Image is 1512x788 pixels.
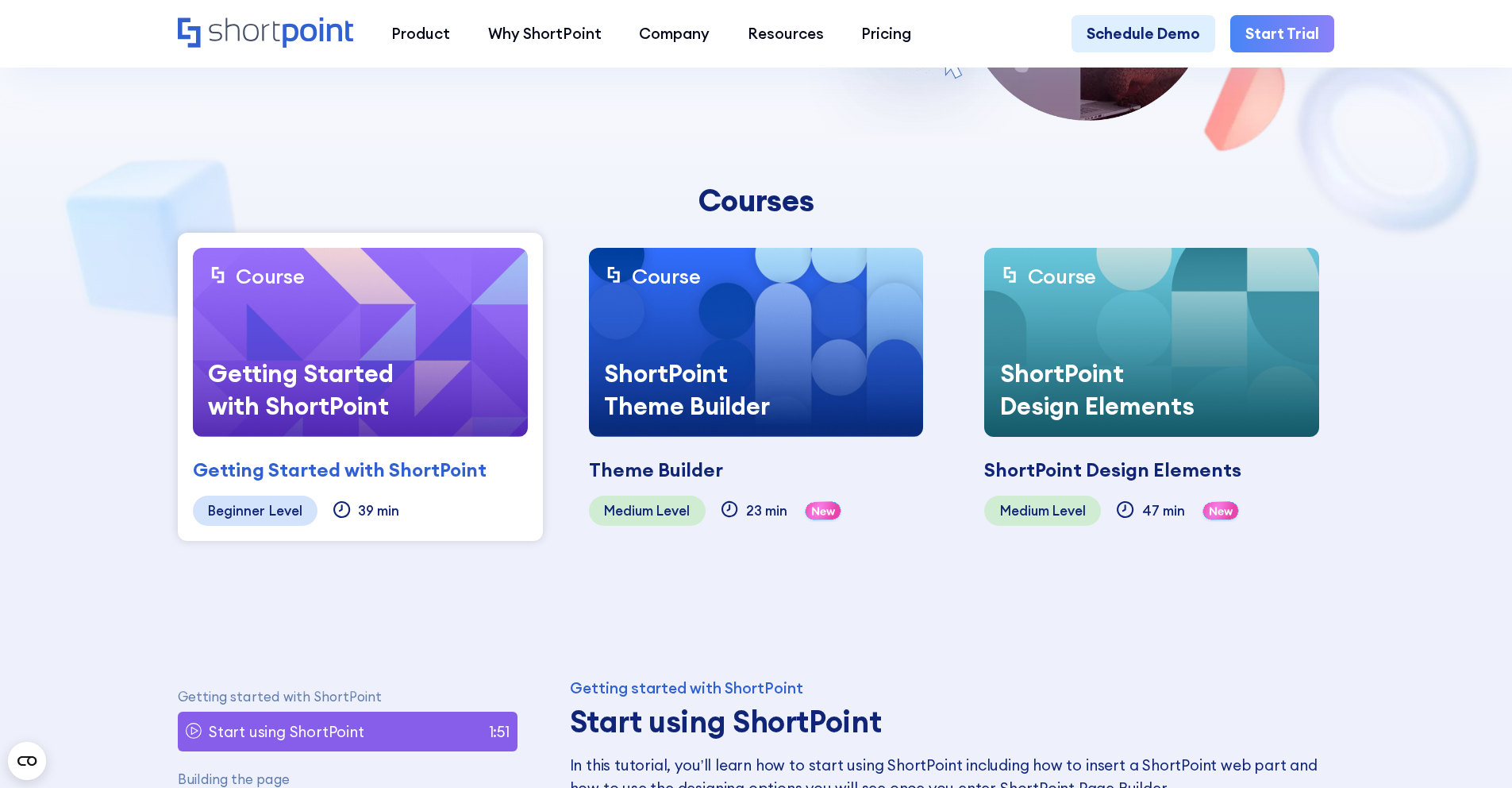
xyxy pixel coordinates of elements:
[570,704,1323,739] h3: Start using ShortPoint
[459,183,1054,218] div: Courses
[178,689,518,704] p: Getting started with ShortPoint
[984,342,1222,437] div: ShortPoint Design Elements
[193,342,431,437] div: Getting Started with ShortPoint
[861,22,911,45] div: Pricing
[269,503,302,518] div: Level
[178,17,353,50] a: Home
[193,456,487,485] div: Getting Started with ShortPoint
[391,22,450,45] div: Product
[208,503,265,518] div: Beginner
[193,248,528,437] a: CourseGetting Started with ShortPoint
[8,742,46,780] button: Open CMP widget
[1230,15,1334,53] a: Start Trial
[589,342,827,437] div: ShortPoint Theme Builder
[1052,503,1086,518] div: Level
[570,681,1323,696] div: Getting started with ShortPoint
[209,720,364,744] p: Start using ShortPoint
[729,15,843,53] a: Resources
[589,456,723,485] div: Theme Builder
[236,263,304,289] div: Course
[589,248,924,437] a: CourseShortPoint Theme Builder
[469,15,621,53] a: Why ShortPoint
[372,15,469,53] a: Product
[358,503,399,518] div: 39 min
[632,263,700,289] div: Course
[984,456,1241,485] div: ShortPoint Design Elements
[489,720,510,744] p: 1:51
[748,22,824,45] div: Resources
[1142,503,1185,518] div: 47 min
[656,503,690,518] div: Level
[984,248,1319,437] a: CourseShortPoint Design Elements
[1000,503,1049,518] div: Medium
[639,22,710,45] div: Company
[1071,15,1215,53] a: Schedule Demo
[746,503,787,518] div: 23 min
[1028,263,1096,289] div: Course
[604,503,653,518] div: Medium
[1433,712,1512,788] iframe: Chat Widget
[620,15,729,53] a: Company
[843,15,931,53] a: Pricing
[488,22,602,45] div: Why ShortPoint
[178,771,518,786] p: Building the page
